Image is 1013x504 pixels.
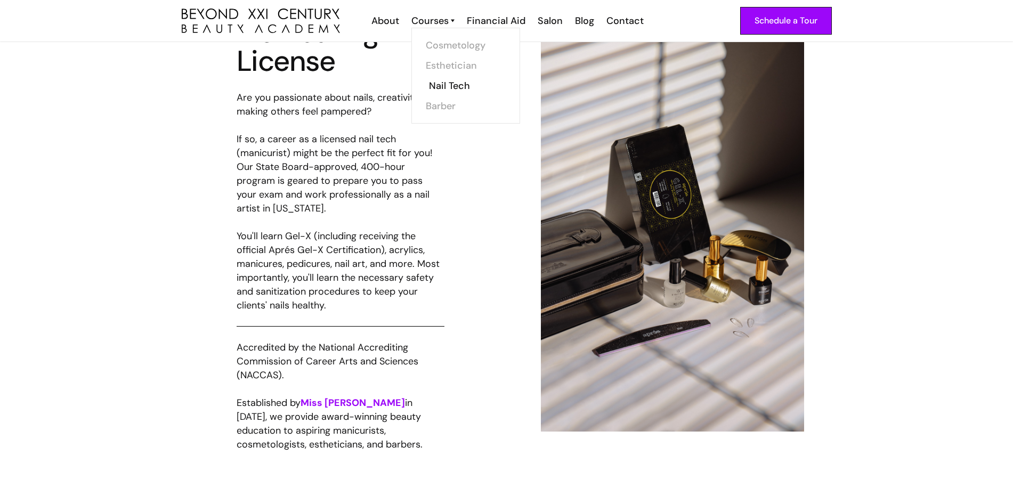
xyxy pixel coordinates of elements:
div: About [371,14,399,28]
a: Courses [411,14,455,28]
div: Financial Aid [467,14,525,28]
img: Aprés Nail kit [541,37,804,432]
a: Miss [PERSON_NAME] [301,396,405,409]
a: Nail Tech [429,76,509,96]
p: Accredited by the National Accrediting Commission of Career Arts and Sciences (NACCAS). Establish... [237,340,444,465]
a: Blog [568,14,599,28]
div: Contact [606,14,644,28]
a: About [364,14,404,28]
a: Salon [531,14,568,28]
a: Financial Aid [460,14,531,28]
div: Blog [575,14,594,28]
a: home [182,9,340,34]
a: Esthetician [426,55,506,76]
div: Salon [538,14,563,28]
p: Are you passionate about nails, creativity, and making others feel pampered? If so, a career as a... [237,91,444,327]
nav: Courses [411,28,520,124]
a: Cosmetology [426,35,506,55]
div: Courses [411,14,449,28]
a: Schedule a Tour [740,7,832,35]
img: beyond 21st century beauty academy logo [182,9,340,34]
a: Barber [426,96,506,116]
a: Contact [599,14,649,28]
div: Schedule a Tour [755,14,817,28]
